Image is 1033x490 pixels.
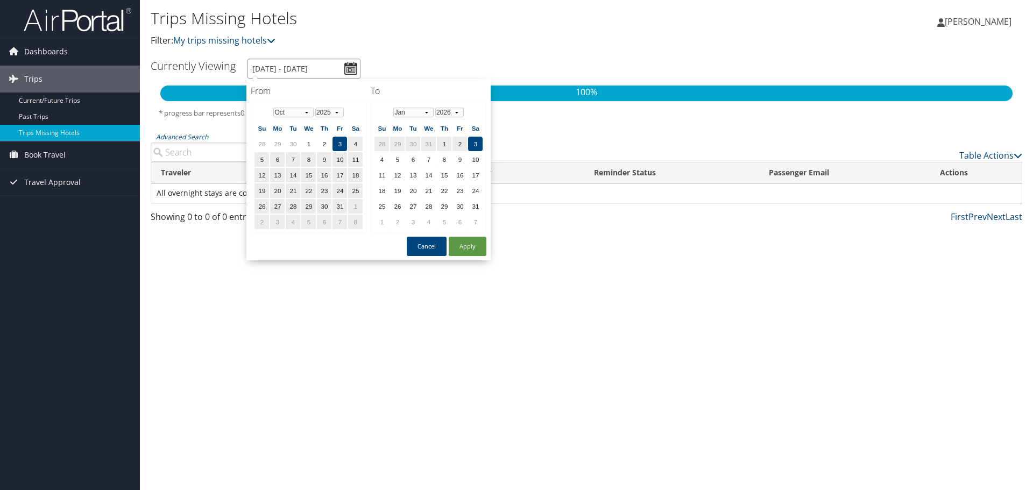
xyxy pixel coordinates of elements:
[332,137,347,151] td: 3
[452,121,467,136] th: Fr
[407,237,447,256] button: Cancel
[374,183,389,198] td: 18
[332,168,347,182] td: 17
[437,215,451,229] td: 5
[348,183,363,198] td: 25
[270,152,285,167] td: 6
[317,199,331,214] td: 30
[254,199,269,214] td: 26
[427,162,585,183] th: Next reminder
[437,183,451,198] td: 22
[452,183,467,198] td: 23
[247,59,360,79] input: [DATE] - [DATE]
[374,152,389,167] td: 4
[317,183,331,198] td: 23
[151,210,357,229] div: Showing 0 to 0 of 0 entries
[452,152,467,167] td: 9
[1006,211,1022,223] a: Last
[332,121,347,136] th: Fr
[959,150,1022,161] a: Table Actions
[332,199,347,214] td: 31
[968,211,987,223] a: Prev
[254,215,269,229] td: 2
[151,7,732,30] h1: Trips Missing Hotels
[390,137,405,151] td: 29
[390,215,405,229] td: 2
[406,199,420,214] td: 27
[24,66,43,93] span: Trips
[468,168,483,182] td: 17
[24,169,81,196] span: Travel Approval
[452,168,467,182] td: 16
[159,108,1014,118] h5: * progress bar represents overnights covered for the selected time period.
[437,137,451,151] td: 1
[254,183,269,198] td: 19
[24,7,131,32] img: airportal-logo.png
[406,168,420,182] td: 13
[270,199,285,214] td: 27
[160,86,1013,100] p: 100%
[301,199,316,214] td: 29
[452,137,467,151] td: 2
[156,132,208,141] a: Advanced Search
[468,137,483,151] td: 3
[468,183,483,198] td: 24
[151,162,250,183] th: Traveler: activate to sort column ascending
[421,137,436,151] td: 31
[930,162,1022,183] th: Actions
[374,199,389,214] td: 25
[437,199,451,214] td: 29
[301,168,316,182] td: 15
[374,137,389,151] td: 28
[332,152,347,167] td: 10
[987,211,1006,223] a: Next
[951,211,968,223] a: First
[759,162,930,183] th: Passenger Email: activate to sort column ascending
[301,137,316,151] td: 1
[348,168,363,182] td: 18
[449,237,486,256] button: Apply
[24,38,68,65] span: Dashboards
[468,121,483,136] th: Sa
[348,215,363,229] td: 8
[286,183,300,198] td: 21
[254,137,269,151] td: 28
[254,168,269,182] td: 12
[406,121,420,136] th: Tu
[286,168,300,182] td: 14
[468,152,483,167] td: 10
[301,215,316,229] td: 5
[421,215,436,229] td: 4
[270,215,285,229] td: 3
[390,168,405,182] td: 12
[406,215,420,229] td: 3
[332,215,347,229] td: 7
[301,121,316,136] th: We
[374,121,389,136] th: Su
[173,34,275,46] a: My trips missing hotels
[151,34,732,48] p: Filter:
[286,121,300,136] th: Tu
[374,168,389,182] td: 11
[421,183,436,198] td: 21
[240,108,272,118] span: 0 out of 0
[421,121,436,136] th: We
[390,152,405,167] td: 5
[151,59,236,73] h3: Currently Viewing
[437,152,451,167] td: 8
[151,183,1022,203] td: All overnight stays are covered.
[301,183,316,198] td: 22
[251,85,366,97] h4: From
[151,143,357,162] input: Advanced Search
[348,152,363,167] td: 11
[270,121,285,136] th: Mo
[390,183,405,198] td: 19
[270,137,285,151] td: 29
[348,121,363,136] th: Sa
[348,199,363,214] td: 1
[24,141,66,168] span: Book Travel
[254,152,269,167] td: 5
[286,137,300,151] td: 30
[468,215,483,229] td: 7
[406,183,420,198] td: 20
